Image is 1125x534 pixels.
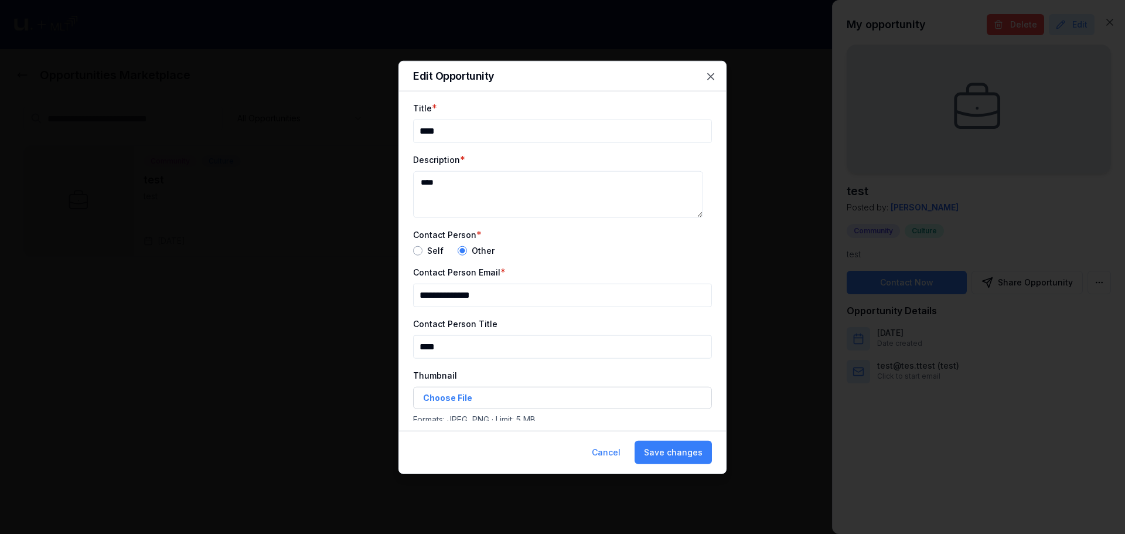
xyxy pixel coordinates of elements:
[423,392,472,403] span: Choose File
[413,103,432,113] label: Title
[635,440,712,464] button: Save changes
[427,246,444,254] label: Self
[413,413,712,425] p: Formats: JPEG, PNG · Limit: 5 MB
[413,154,460,164] label: Description
[413,70,495,81] h2: Edit Opportunity
[413,318,497,328] label: Contact Person Title
[413,229,476,239] label: Contact Person
[582,440,630,464] button: Cancel
[472,246,495,254] label: Other
[413,267,500,277] label: Contact Person Email
[413,370,457,380] label: Thumbnail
